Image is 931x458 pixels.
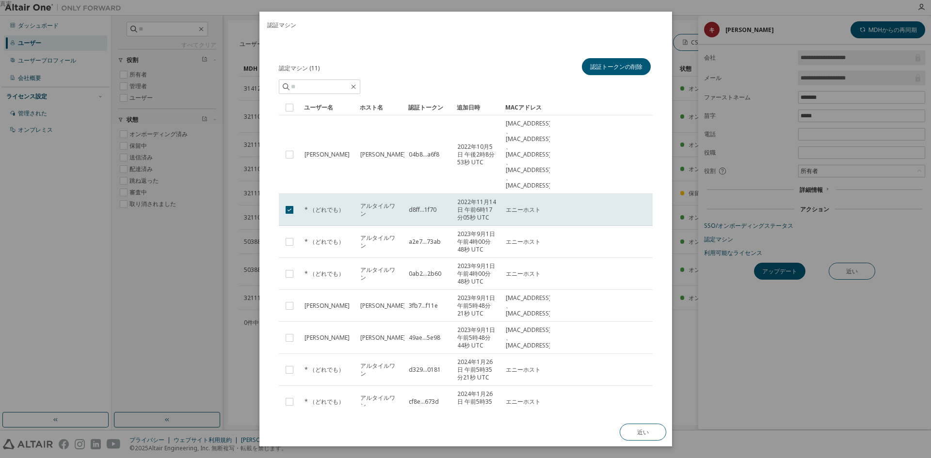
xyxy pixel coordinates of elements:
[457,142,494,166] font: 2022年10月5日 午後2時8分53秒 UTC
[505,103,541,111] font: MACアドレス
[279,64,320,72] font: 認定マシン (11)
[305,365,344,374] font: * （どれでも）
[505,237,540,246] font: エニーホスト
[408,269,441,278] font: 0ab2...2b60
[359,103,383,111] font: ホスト名
[505,397,540,406] font: エニーホスト
[408,333,440,342] font: 49ae...5e98
[305,333,350,342] font: [PERSON_NAME]
[457,230,495,253] font: 2023年9月1日 午前4時00分48秒 UTC
[360,202,395,218] font: アルタイルワン
[505,294,550,317] font: [MAC_ADDRESS] 、 [MAC_ADDRESS]
[304,103,333,111] font: ユーザー名
[408,103,443,111] font: 認証トークン
[408,205,436,214] font: d8ff...1f70
[305,205,344,214] font: * （どれでも）
[505,269,540,278] font: エニーホスト
[505,326,550,349] font: [MAC_ADDRESS] 、 [MAC_ADDRESS]
[505,365,540,374] font: エニーホスト
[360,333,412,342] font: [PERSON_NAME]PC
[305,237,344,246] font: * （どれでも）
[457,198,496,221] font: 2022年11月14日 午前6時17分05秒 UTC
[457,390,492,413] font: 2024年1月26日 午前5時35分39秒 UTC
[360,394,395,410] font: アルタイルワン
[305,301,350,310] font: [PERSON_NAME]
[457,326,495,349] font: 2023年9月1日 午前5時48分44秒 UTC
[457,262,495,285] font: 2023年9月1日 午前4時00分48秒 UTC
[408,301,437,310] font: 3fb7...f11e
[408,237,440,246] font: a2e7...73ab
[619,424,666,441] button: 近い
[360,150,412,158] font: [PERSON_NAME]PC
[360,301,412,310] font: [PERSON_NAME]PC
[457,294,495,317] font: 2023年9月1日 午前5時48分21秒 UTC
[360,266,395,282] font: アルタイルワン
[267,21,296,29] font: 認証マシン
[581,58,650,75] button: 認証トークンの削除
[456,103,480,111] font: 追加日時
[457,358,492,381] font: 2024年1月26日 午前5時35分21秒 UTC
[305,269,344,278] font: * （どれでも）
[590,63,642,71] font: 認証トークンの削除
[408,150,439,158] font: 04b8...a6f8
[505,205,540,214] font: エニーホスト
[305,397,344,406] font: * （どれでも）
[360,234,395,250] font: アルタイルワン
[505,119,550,190] font: [MAC_ADDRESS] 、 [MAC_ADDRESS] 、 [MAC_ADDRESS] 、 [MAC_ADDRESS] 、 [MAC_ADDRESS]
[408,365,440,374] font: d329...0181
[637,428,648,436] font: 近い
[360,362,395,378] font: アルタイルワン
[305,150,350,158] font: [PERSON_NAME]
[408,397,438,406] font: cf8e...673d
